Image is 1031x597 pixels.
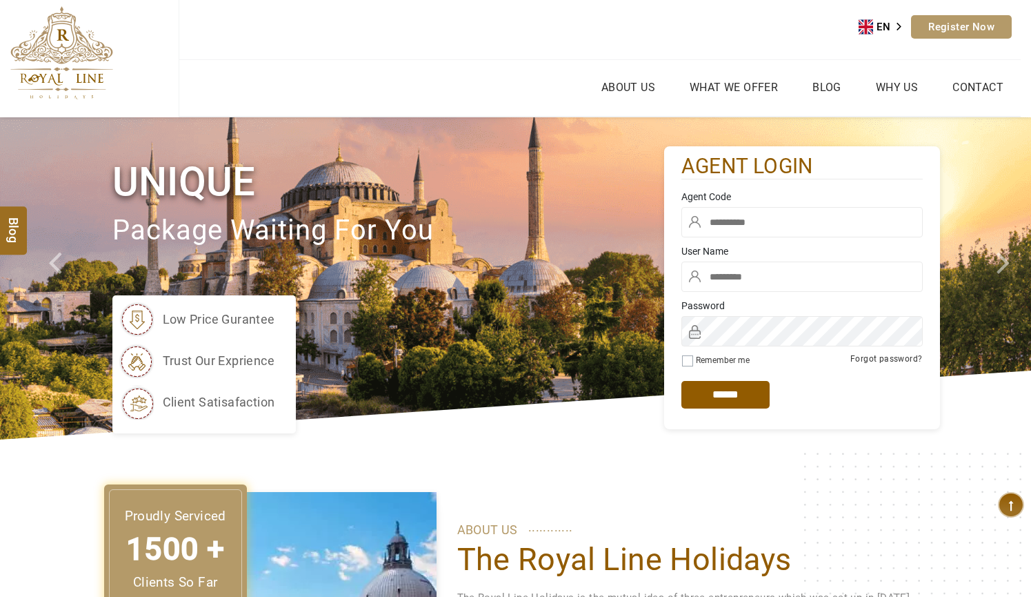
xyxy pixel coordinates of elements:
[10,6,113,99] img: The Royal Line Holidays
[859,17,911,37] a: EN
[5,217,23,229] span: Blog
[457,540,919,579] h1: The Royal Line Holidays
[598,77,659,97] a: About Us
[979,117,1031,440] a: Check next image
[457,520,919,540] p: ABOUT US
[528,517,573,538] span: ............
[696,355,750,365] label: Remember me
[31,117,83,440] a: Check next prev
[850,354,922,364] a: Forgot password?
[686,77,781,97] a: What we Offer
[119,344,275,378] li: trust our exprience
[681,153,923,180] h2: agent login
[112,208,664,254] p: package waiting for you
[119,302,275,337] li: low price gurantee
[872,77,921,97] a: Why Us
[809,77,845,97] a: Blog
[681,244,923,258] label: User Name
[859,17,911,37] div: Language
[681,190,923,204] label: Agent Code
[859,17,911,37] aside: Language selected: English
[949,77,1007,97] a: Contact
[911,15,1012,39] a: Register Now
[119,385,275,420] li: client satisafaction
[112,156,664,208] h1: Unique
[681,299,923,313] label: Password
